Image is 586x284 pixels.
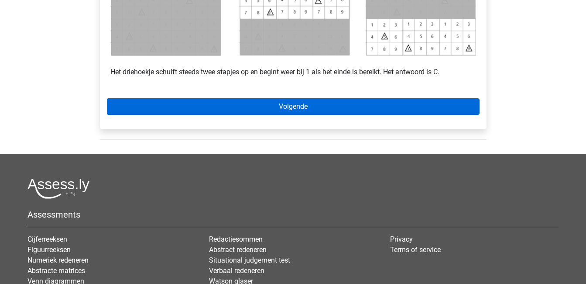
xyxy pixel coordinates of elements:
[110,56,476,77] p: Het driehoekje schuift steeds twee stapjes op en begint weer bij 1 als het einde is bereikt. Het ...
[27,256,89,264] a: Numeriek redeneren
[209,267,264,275] a: Verbaal redeneren
[27,235,67,243] a: Cijferreeksen
[27,246,71,254] a: Figuurreeksen
[209,235,263,243] a: Redactiesommen
[390,235,413,243] a: Privacy
[27,178,89,199] img: Assessly logo
[107,98,480,115] a: Volgende
[209,246,267,254] a: Abstract redeneren
[27,209,559,220] h5: Assessments
[209,256,290,264] a: Situational judgement test
[27,267,85,275] a: Abstracte matrices
[390,246,441,254] a: Terms of service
